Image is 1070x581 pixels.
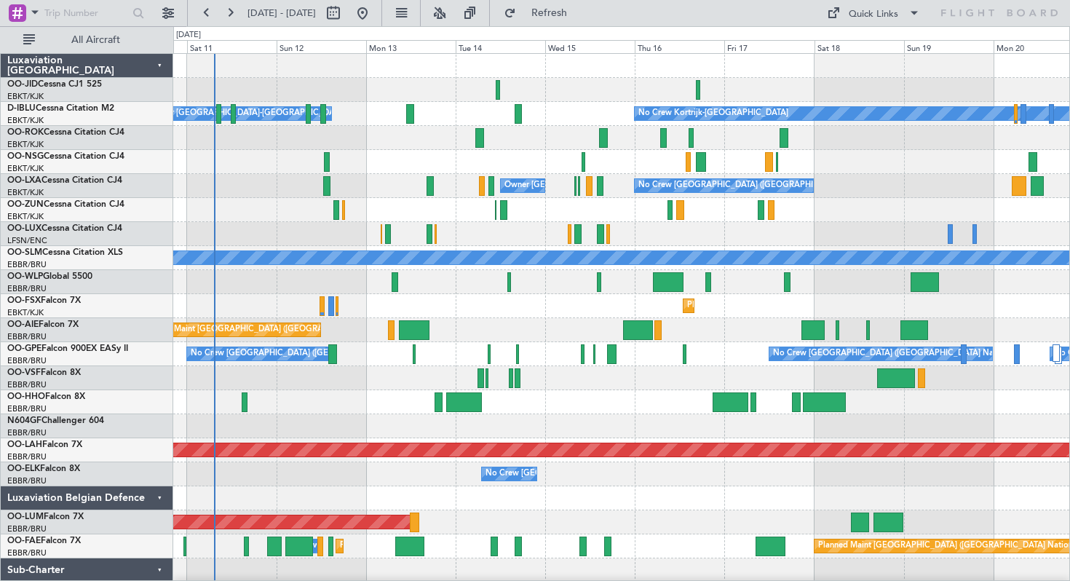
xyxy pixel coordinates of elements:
div: No Crew [GEOGRAPHIC_DATA] ([GEOGRAPHIC_DATA] National) [486,463,729,485]
div: Sun 12 [277,40,366,53]
span: OO-WLP [7,272,43,281]
span: OO-FSX [7,296,41,305]
a: OO-AIEFalcon 7X [7,320,79,329]
button: Quick Links [820,1,927,25]
a: OO-LXACessna Citation CJ4 [7,176,122,185]
span: All Aircraft [38,35,154,45]
span: OO-LXA [7,176,41,185]
a: EBKT/KJK [7,211,44,222]
button: Refresh [497,1,584,25]
a: EBBR/BRU [7,331,47,342]
a: EBBR/BRU [7,451,47,462]
a: OO-LUXCessna Citation CJ4 [7,224,122,233]
a: OO-ZUNCessna Citation CJ4 [7,200,124,209]
a: OO-ROKCessna Citation CJ4 [7,128,124,137]
div: Planned Maint Kortrijk-[GEOGRAPHIC_DATA] [687,295,857,317]
span: Refresh [519,8,580,18]
span: OO-LUX [7,224,41,233]
a: EBKT/KJK [7,91,44,102]
a: D-IBLUCessna Citation M2 [7,104,114,113]
div: Planned Maint [GEOGRAPHIC_DATA] ([GEOGRAPHIC_DATA]) [142,319,371,341]
a: OO-FSXFalcon 7X [7,296,81,305]
a: EBBR/BRU [7,523,47,534]
div: Sat 11 [187,40,277,53]
span: OO-VSF [7,368,41,377]
a: EBKT/KJK [7,307,44,318]
a: OO-VSFFalcon 8X [7,368,81,377]
div: Quick Links [849,7,898,22]
a: EBBR/BRU [7,259,47,270]
div: Thu 16 [635,40,724,53]
a: OO-ELKFalcon 8X [7,465,80,473]
a: EBKT/KJK [7,139,44,150]
input: Trip Number [44,2,128,24]
span: OO-ZUN [7,200,44,209]
div: Fri 17 [724,40,814,53]
button: All Aircraft [16,28,158,52]
span: OO-AIE [7,320,39,329]
span: OO-JID [7,80,38,89]
a: OO-LUMFalcon 7X [7,513,84,521]
span: OO-ELK [7,465,40,473]
a: OO-NSGCessna Citation CJ4 [7,152,124,161]
a: OO-WLPGlobal 5500 [7,272,92,281]
div: Sun 19 [904,40,994,53]
div: Planned Maint Melsbroek Air Base [340,535,467,557]
span: OO-GPE [7,344,41,353]
span: OO-HHO [7,392,45,401]
a: OO-SLMCessna Citation XLS [7,248,123,257]
a: OO-HHOFalcon 8X [7,392,85,401]
a: EBKT/KJK [7,163,44,174]
span: OO-ROK [7,128,44,137]
div: [DATE] [176,29,201,41]
a: EBBR/BRU [7,379,47,390]
div: Sat 18 [815,40,904,53]
div: Mon 13 [366,40,456,53]
span: OO-NSG [7,152,44,161]
a: EBBR/BRU [7,283,47,294]
a: OO-LAHFalcon 7X [7,440,82,449]
a: OO-GPEFalcon 900EX EASy II [7,344,128,353]
a: EBKT/KJK [7,187,44,198]
a: OO-JIDCessna CJ1 525 [7,80,102,89]
div: No Crew Kortrijk-[GEOGRAPHIC_DATA] [638,103,788,125]
a: EBBR/BRU [7,548,47,558]
div: Owner [GEOGRAPHIC_DATA]-[GEOGRAPHIC_DATA] [504,175,701,197]
div: Wed 15 [545,40,635,53]
div: Tue 14 [456,40,545,53]
span: N604GF [7,416,41,425]
div: No Crew [GEOGRAPHIC_DATA] ([GEOGRAPHIC_DATA] National) [191,343,435,365]
span: OO-LAH [7,440,42,449]
div: No Crew [GEOGRAPHIC_DATA] ([GEOGRAPHIC_DATA] National) [773,343,1017,365]
span: OO-FAE [7,537,41,545]
span: OO-SLM [7,248,42,257]
a: EBBR/BRU [7,475,47,486]
a: OO-FAEFalcon 7X [7,537,81,545]
a: EBBR/BRU [7,427,47,438]
a: EBBR/BRU [7,355,47,366]
div: Owner [GEOGRAPHIC_DATA]-[GEOGRAPHIC_DATA] [149,103,346,125]
a: EBBR/BRU [7,403,47,414]
span: D-IBLU [7,104,36,113]
a: N604GFChallenger 604 [7,416,104,425]
a: EBKT/KJK [7,115,44,126]
a: LFSN/ENC [7,235,47,246]
div: No Crew [GEOGRAPHIC_DATA] ([GEOGRAPHIC_DATA] National) [638,175,882,197]
span: OO-LUM [7,513,44,521]
span: [DATE] - [DATE] [247,7,316,20]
